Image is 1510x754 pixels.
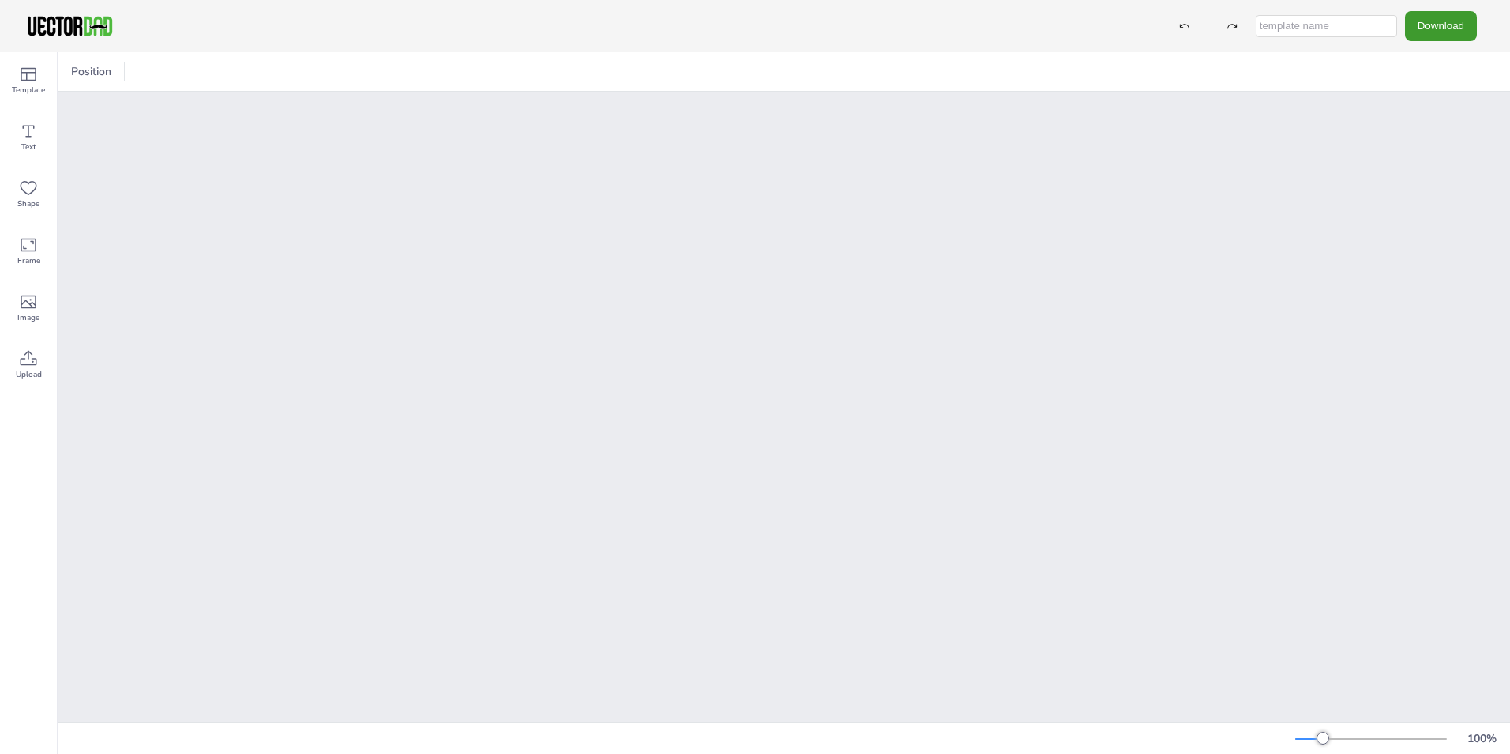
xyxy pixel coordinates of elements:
span: Upload [16,368,42,381]
span: Shape [17,198,39,210]
div: 100 % [1463,731,1501,746]
span: Frame [17,254,40,267]
span: Image [17,311,39,324]
span: Text [21,141,36,153]
button: Download [1405,11,1477,40]
img: VectorDad-1.png [25,14,115,38]
input: template name [1256,15,1397,37]
span: Position [68,64,115,79]
span: Template [12,84,45,96]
